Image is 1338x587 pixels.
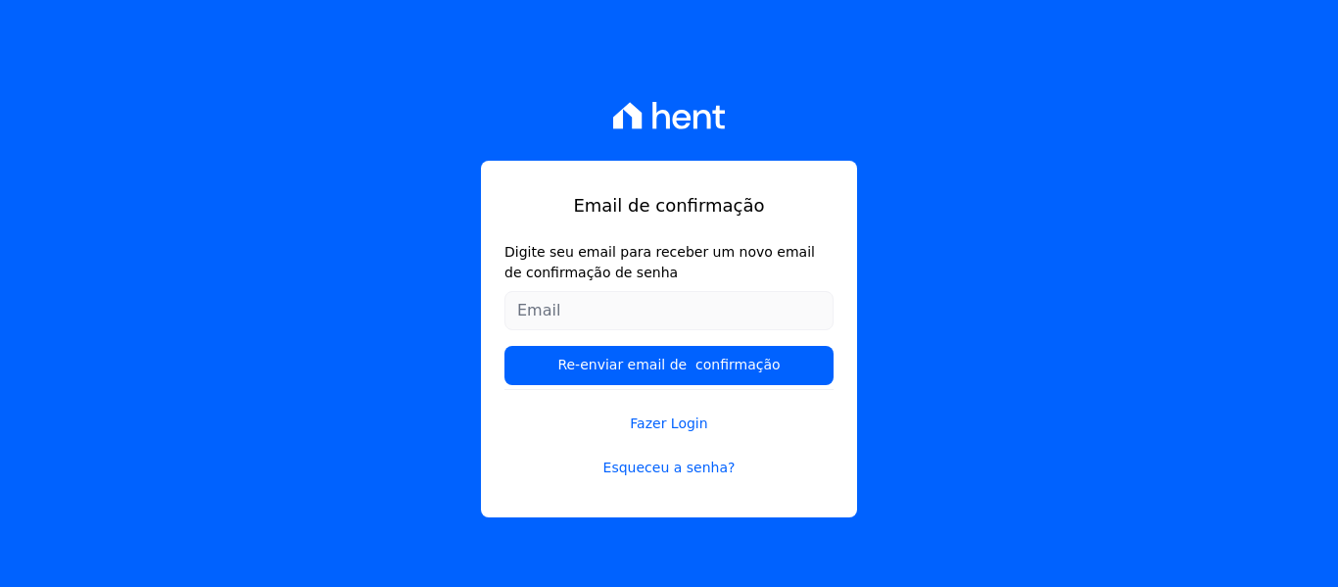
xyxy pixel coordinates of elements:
input: Email [504,291,834,330]
label: Digite seu email para receber um novo email de confirmação de senha [504,242,834,283]
h1: Email de confirmação [504,192,834,219]
input: Re-enviar email de confirmação [504,346,834,385]
a: Esqueceu a senha? [504,458,834,478]
a: Fazer Login [504,389,834,434]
